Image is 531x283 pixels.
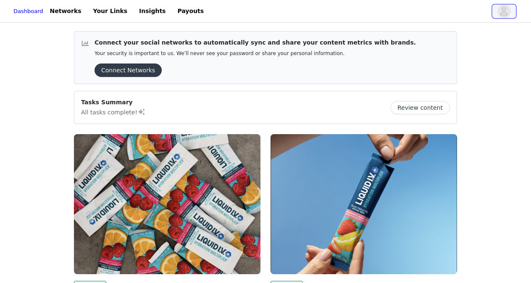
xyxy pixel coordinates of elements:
a: Payouts [172,2,209,21]
a: Insights [134,2,171,21]
img: Liquid I.V. [271,134,457,274]
a: Your Links [88,2,133,21]
img: Liquid I.V. [74,134,260,274]
a: Networks [45,2,87,21]
p: Tasks Summary [81,98,146,107]
p: All tasks complete! [81,107,146,117]
p: Connect your social networks to automatically sync and share your content metrics with brands. [95,38,416,47]
a: Dashboard [13,7,43,16]
button: Connect Networks [95,63,162,77]
p: Your security is important to us. We’ll never see your password or share your personal information. [95,50,416,57]
button: Review content [390,101,450,114]
div: avatar [500,5,508,18]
